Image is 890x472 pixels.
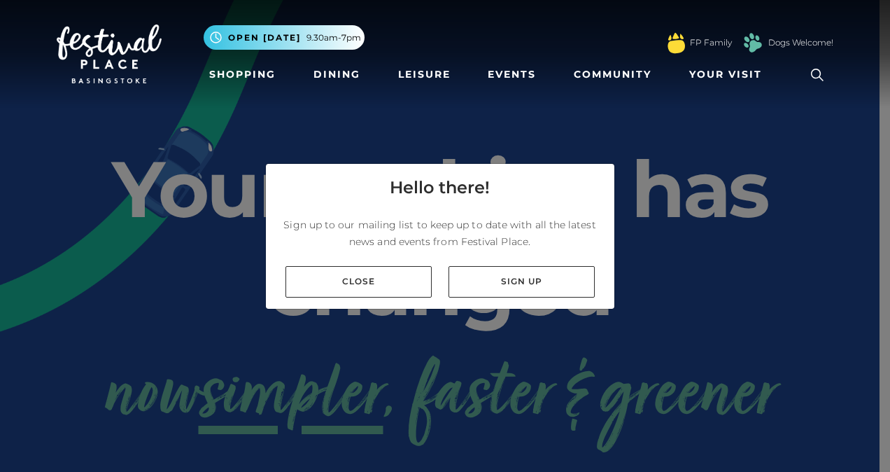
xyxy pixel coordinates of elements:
[306,32,361,44] span: 9.30am-7pm
[393,62,456,88] a: Leisure
[308,62,366,88] a: Dining
[277,216,603,250] p: Sign up to our mailing list to keep up to date with all the latest news and events from Festival ...
[204,62,281,88] a: Shopping
[768,36,833,49] a: Dogs Welcome!
[690,36,732,49] a: FP Family
[390,175,490,200] h4: Hello there!
[689,67,762,82] span: Your Visit
[482,62,542,88] a: Events
[568,62,657,88] a: Community
[57,25,162,83] img: Festival Place Logo
[285,266,432,298] a: Close
[684,62,775,88] a: Your Visit
[204,25,365,50] button: Open [DATE] 9.30am-7pm
[448,266,595,298] a: Sign up
[228,32,301,44] span: Open [DATE]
